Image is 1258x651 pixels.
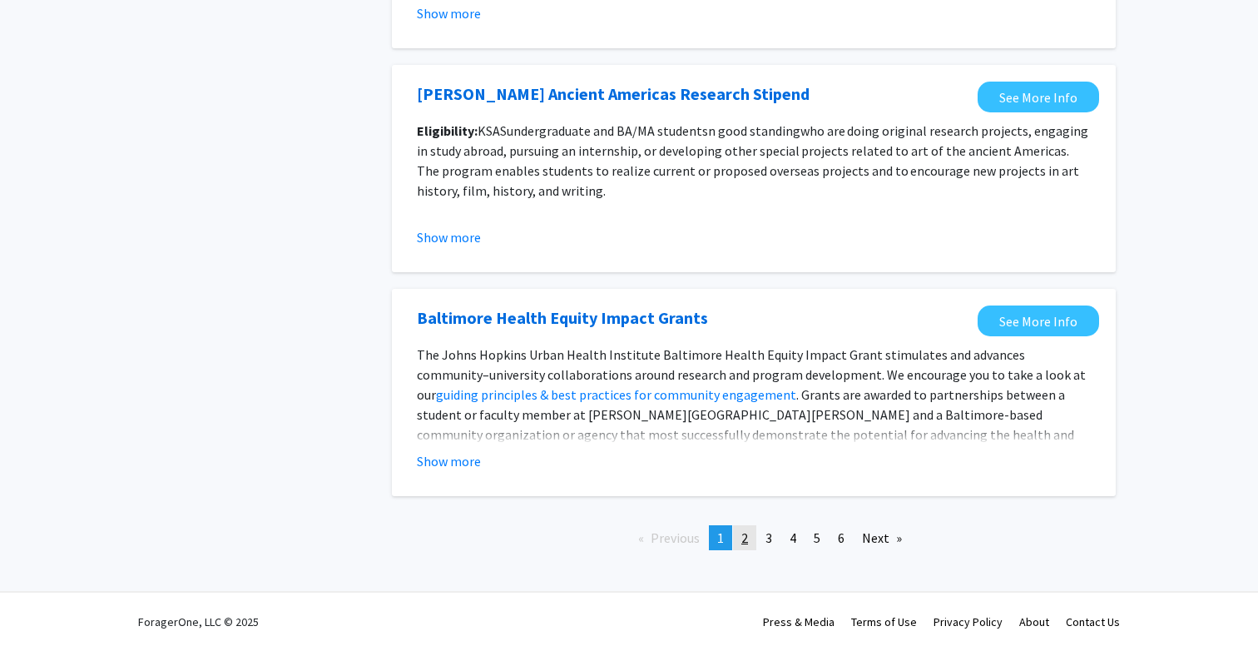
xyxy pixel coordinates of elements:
[417,82,810,107] a: Opens in a new tab
[436,386,796,403] a: guiding principles & best practices for community engagement
[12,576,71,639] iframe: Chat
[507,122,708,139] span: undergraduate and BA/MA students
[417,122,478,139] strong: Eligibility:
[934,614,1003,629] a: Privacy Policy
[790,529,796,546] span: 4
[741,529,748,546] span: 2
[392,525,1116,550] ul: Pagination
[765,529,772,546] span: 3
[854,525,910,550] a: Next page
[763,614,835,629] a: Press & Media
[814,529,820,546] span: 5
[651,529,700,546] span: Previous
[417,3,481,23] button: Show more
[978,306,1099,336] a: Opens in a new tab
[838,529,844,546] span: 6
[138,593,259,651] div: ForagerOne, LLC © 2025
[417,451,481,471] button: Show more
[851,614,917,629] a: Terms of Use
[1066,614,1120,629] a: Contact Us
[417,306,708,330] a: Opens in a new tab
[978,82,1099,112] a: Opens in a new tab
[717,529,724,546] span: 1
[417,121,1091,201] p: KSAS n good standing
[1019,614,1049,629] a: About
[417,346,1086,403] span: The Johns Hopkins Urban Health Institute Baltimore Health Equity Impact Grant stimulates and adva...
[417,227,481,247] button: Show more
